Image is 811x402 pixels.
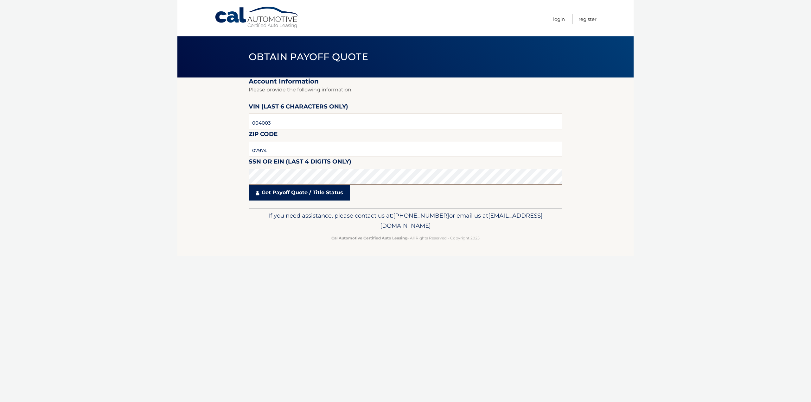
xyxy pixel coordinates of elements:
[249,77,562,85] h2: Account Information
[249,129,278,141] label: Zip Code
[249,102,348,114] label: VIN (last 6 characters only)
[253,211,558,231] p: If you need assistance, please contact us at: or email us at
[393,212,449,219] span: [PHONE_NUMBER]
[553,14,565,24] a: Login
[214,6,300,29] a: Cal Automotive
[249,85,562,94] p: Please provide the following information.
[253,235,558,241] p: - All Rights Reserved - Copyright 2025
[331,236,407,240] strong: Cal Automotive Certified Auto Leasing
[249,157,351,169] label: SSN or EIN (last 4 digits only)
[249,51,368,63] span: Obtain Payoff Quote
[249,185,350,201] a: Get Payoff Quote / Title Status
[578,14,597,24] a: Register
